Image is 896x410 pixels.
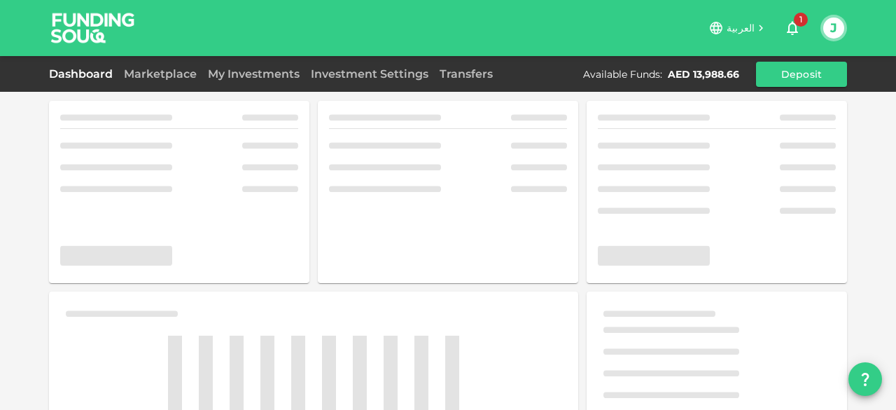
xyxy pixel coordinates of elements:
[727,22,755,34] span: العربية
[49,67,118,81] a: Dashboard
[778,14,806,42] button: 1
[202,67,305,81] a: My Investments
[305,67,434,81] a: Investment Settings
[756,62,847,87] button: Deposit
[668,67,739,81] div: AED 13,988.66
[848,362,882,396] button: question
[794,13,808,27] span: 1
[583,67,662,81] div: Available Funds :
[823,18,844,39] button: J
[118,67,202,81] a: Marketplace
[434,67,498,81] a: Transfers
